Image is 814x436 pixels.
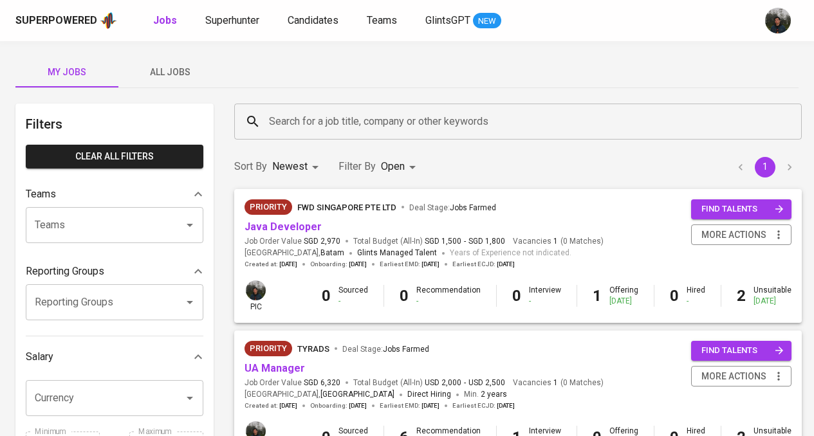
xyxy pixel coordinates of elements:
span: [DATE] [421,260,439,269]
button: find talents [691,341,791,361]
span: Vacancies ( 0 Matches ) [513,377,604,388]
div: - [687,296,705,307]
p: Reporting Groups [26,264,104,279]
img: glenn@glints.com [765,8,791,33]
span: [DATE] [497,401,515,410]
span: NEW [473,15,501,28]
p: Salary [26,349,53,365]
span: Created at : [245,260,297,269]
span: Onboarding : [310,401,367,410]
span: SGD 2,970 [304,236,340,247]
a: Candidates [288,13,341,29]
span: find talents [701,202,784,217]
span: Job Order Value [245,377,340,388]
a: Java Developer [245,221,322,233]
div: Superpowered [15,14,97,28]
span: USD 2,500 [468,377,505,388]
span: more actions [701,227,766,243]
span: FWD Singapore Pte Ltd [297,203,396,212]
img: app logo [100,11,117,30]
div: Interview [529,285,561,307]
b: 0 [670,287,679,305]
span: Vacancies ( 0 Matches ) [513,236,604,247]
span: 1 [551,377,558,388]
a: UA Manager [245,362,305,374]
span: [DATE] [497,260,515,269]
button: Open [181,389,199,407]
div: Newest [272,155,323,179]
span: Earliest ECJD : [452,260,515,269]
span: Glints Managed Talent [357,248,437,257]
a: Superhunter [205,13,262,29]
div: Open [381,155,420,179]
span: [GEOGRAPHIC_DATA] , [245,247,344,260]
span: Superhunter [205,14,259,26]
span: Clear All filters [36,149,193,165]
span: [DATE] [349,401,367,410]
div: Salary [26,344,203,370]
span: more actions [701,368,766,385]
b: 2 [737,287,746,305]
button: Open [181,293,199,311]
button: more actions [691,366,791,387]
b: 0 [512,287,521,305]
div: Unsuitable [754,285,791,307]
span: SGD 1,800 [468,236,505,247]
span: Priority [245,201,292,213]
span: Earliest ECJD : [452,401,515,410]
span: Earliest EMD : [380,401,439,410]
h6: Filters [26,114,203,134]
p: Newest [272,159,308,174]
div: New Job received from Demand Team [245,341,292,356]
span: Open [381,160,405,172]
span: Jobs Farmed [383,345,429,354]
span: Earliest EMD : [380,260,439,269]
span: Years of Experience not indicated. [450,247,571,260]
div: - [416,296,481,307]
span: find talents [701,343,784,358]
b: Jobs [153,14,177,26]
span: My Jobs [23,64,111,80]
span: SGD 1,500 [425,236,461,247]
p: Teams [26,186,56,202]
p: Filter By [338,159,376,174]
span: Batam [320,247,344,260]
b: 0 [322,287,331,305]
span: Created at : [245,401,297,410]
div: - [338,296,368,307]
span: Teams [367,14,397,26]
span: - [464,377,466,388]
span: Min. [464,390,507,399]
span: [DATE] [279,401,297,410]
div: Sourced [338,285,368,307]
button: Clear All filters [26,145,203,168]
div: - [529,296,561,307]
span: SGD 6,320 [304,377,340,388]
span: Deal Stage : [409,203,496,212]
span: [GEOGRAPHIC_DATA] [320,388,394,401]
div: Hired [687,285,705,307]
a: Superpoweredapp logo [15,11,117,30]
button: find talents [691,199,791,219]
a: Jobs [153,13,180,29]
span: Candidates [288,14,338,26]
img: glenn@glints.com [246,280,266,300]
span: 2 years [481,390,507,399]
span: Total Budget (All-In) [353,377,505,388]
button: Open [181,216,199,234]
span: Total Budget (All-In) [353,236,505,247]
button: page 1 [755,157,775,177]
p: Sort By [234,159,267,174]
div: New Job received from Demand Team [245,199,292,215]
a: GlintsGPT NEW [425,13,501,29]
nav: pagination navigation [728,157,802,177]
b: 0 [400,287,409,305]
div: Recommendation [416,285,481,307]
span: GlintsGPT [425,14,470,26]
span: All Jobs [126,64,214,80]
a: Teams [367,13,400,29]
span: Deal Stage : [342,345,429,354]
span: Onboarding : [310,260,367,269]
span: USD 2,000 [425,377,461,388]
div: pic [245,279,267,313]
